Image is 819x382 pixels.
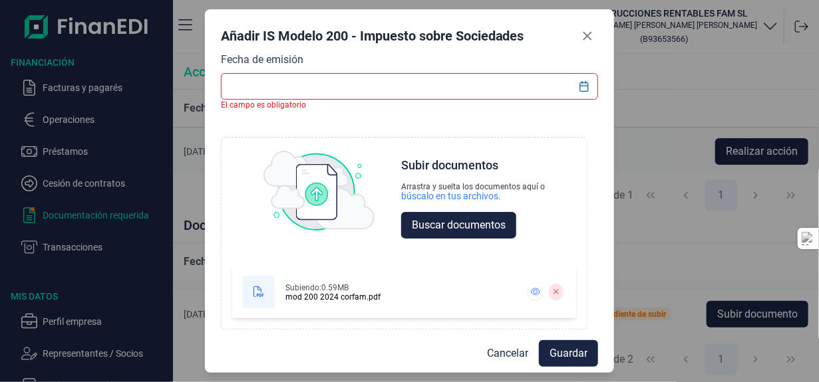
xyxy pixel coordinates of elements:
button: Choose Date [572,74,597,98]
div: mod 200 2024 corfam.pdf [285,293,381,301]
img: upload img [263,151,375,231]
div: Añadir IS Modelo 200 - Impuesto sobre Sociedades [221,27,524,45]
span: Cancelar [487,345,528,361]
div: Arrastra y suelta los documentos aquí o [401,183,545,191]
button: Guardar [539,340,598,367]
div: Subiendo: 0.59MB [285,282,381,293]
div: búscalo en tus archivos. [401,191,545,201]
span: Guardar [550,345,587,361]
button: Buscar documentos [401,212,516,239]
div: El campo es obligatorio [221,100,599,110]
span: Buscar documentos [412,217,506,233]
label: Fecha de emisión [221,52,303,68]
button: Close [577,25,598,47]
button: Cancelar [476,340,539,367]
div: Subir documentos [401,159,498,172]
div: búscalo en tus archivos. [401,191,501,201]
